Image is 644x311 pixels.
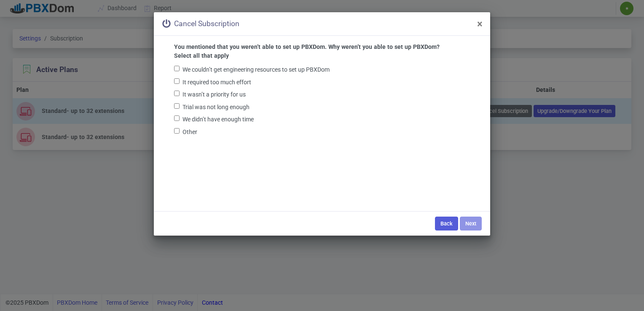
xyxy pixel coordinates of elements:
input: It required too much effort [174,78,180,84]
input: Trial was not long enough [174,103,180,109]
input: Other [174,128,180,134]
input: We didn’t have enough time [174,115,180,121]
label: It required too much effort [182,76,251,89]
button: Next [460,217,482,231]
legend: You mentioned that you weren’t able to set up PBXDom. Why weren’t you able to set up PBXDom? Sele... [174,43,470,60]
input: We couldn’t get engineering resources to set up PBXDom [174,66,180,71]
input: It wasn’t a priority for us [174,91,180,96]
label: We couldn’t get engineering resources to set up PBXDom [182,64,330,76]
label: We didn’t have enough time [182,113,254,126]
span: Cancel Subscription [174,18,239,29]
label: Other [182,126,197,139]
label: It wasn’t a priority for us [182,88,246,101]
button: Back [435,217,458,231]
button: Close [477,19,483,29]
label: Trial was not long enough [182,101,250,114]
span: × [477,18,483,30]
